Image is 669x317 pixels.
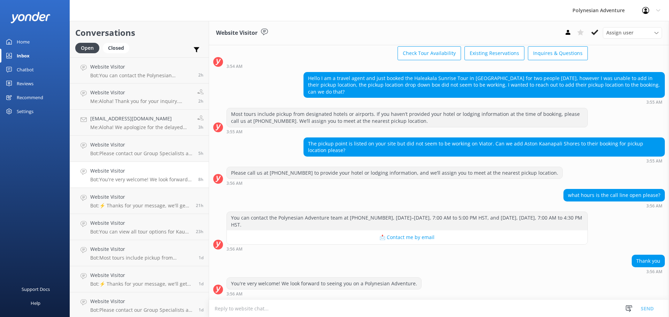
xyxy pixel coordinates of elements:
[199,255,203,261] span: Sep 13 2025 06:01am (UTC -10:00) Pacific/Honolulu
[196,203,203,208] span: Sep 13 2025 02:38pm (UTC -10:00) Pacific/Honolulu
[227,167,562,179] div: Please call us at [PHONE_NUMBER] to provide your hotel or lodging information, and we’ll assign y...
[226,292,243,296] strong: 3:56 AM
[90,281,193,287] p: Bot: ⚡ Thanks for your message, we'll get back to you as soon as we can. You're also welcome to k...
[90,63,193,71] h4: Website Visitor
[31,296,40,310] div: Help
[464,46,524,60] button: Existing Reservations
[90,167,193,175] h4: Website Visitor
[196,229,203,235] span: Sep 13 2025 12:48pm (UTC -10:00) Pacific/Honolulu
[90,193,191,201] h4: Website Visitor
[198,150,203,156] span: Sep 14 2025 07:00am (UTC -10:00) Pacific/Honolulu
[90,141,193,149] h4: Website Visitor
[303,158,665,163] div: Sep 14 2025 03:55am (UTC -10:00) Pacific/Honolulu
[70,110,209,136] a: [EMAIL_ADDRESS][DOMAIN_NAME]Me:Aloha! We apologize for the delayed response. Please contact our G...
[75,43,99,53] div: Open
[90,150,193,157] p: Bot: Please contact our Group Specialists at [PHONE_NUMBER] or request a custom quote at [DOMAIN_...
[90,98,192,104] p: Me: Aloha! Thank you for your inquiry. Which tour were you interested in?
[226,130,243,134] strong: 3:55 AM
[563,203,665,208] div: Sep 14 2025 03:56am (UTC -10:00) Pacific/Honolulu
[90,176,193,183] p: Bot: You're very welcome! We look forward to seeing you on a Polynesian Adventure.
[603,27,662,38] div: Assign User
[646,270,662,274] strong: 3:56 AM
[226,247,243,251] strong: 3:56 AM
[198,124,203,130] span: Sep 14 2025 08:41am (UTC -10:00) Pacific/Honolulu
[70,266,209,292] a: Website VisitorBot:⚡ Thanks for your message, we'll get back to you as soon as we can. You're als...
[90,298,193,305] h4: Website Visitor
[90,255,193,261] p: Bot: Most tours include pickup from designated hotels or airports. We do not pick up from private...
[70,214,209,240] a: Website VisitorBot:You can view all tour options for Kauai at [URL][DOMAIN_NAME].23h
[304,138,664,156] div: The pickup point is listed on your site but did not seem to be working on Viator. Can we add Asto...
[226,129,588,134] div: Sep 14 2025 03:55am (UTC -10:00) Pacific/Honolulu
[90,271,193,279] h4: Website Visitor
[17,49,30,63] div: Inbox
[199,307,203,313] span: Sep 12 2025 03:25pm (UTC -10:00) Pacific/Honolulu
[90,124,192,130] p: Me: Aloha! We apologize for the delayed response. Please contact our Group Specialists at [PHONE_...
[90,115,192,122] h4: [EMAIL_ADDRESS][DOMAIN_NAME]
[303,100,665,104] div: Sep 14 2025 03:55am (UTC -10:00) Pacific/Honolulu
[646,100,662,104] strong: 3:55 AM
[226,64,243,69] strong: 3:54 AM
[304,72,664,98] div: Hello I am a travel agent and just booked the Haleakala Sunrise Tour in [GEOGRAPHIC_DATA] for two...
[198,72,203,78] span: Sep 14 2025 10:08am (UTC -10:00) Pacific/Honolulu
[646,204,662,208] strong: 3:56 AM
[199,281,203,287] span: Sep 12 2025 11:24pm (UTC -10:00) Pacific/Honolulu
[103,44,133,51] a: Closed
[227,278,421,290] div: You're very welcome! We look forward to seeing you on a Polynesian Adventure.
[90,203,191,209] p: Bot: ⚡ Thanks for your message, we'll get back to you as soon as we can. You're also welcome to k...
[17,63,34,77] div: Chatbot
[606,29,633,37] span: Assign user
[103,43,129,53] div: Closed
[226,181,243,185] strong: 3:56 AM
[70,84,209,110] a: Website VisitorMe:Aloha! Thank you for your inquiry. Which tour were you interested in?2h
[90,72,193,79] p: Bot: You can contact the Polynesian Adventure team [DATE] from 7:00 AM to 4:30 PM HST at [PHONE_N...
[632,269,665,274] div: Sep 14 2025 03:56am (UTC -10:00) Pacific/Honolulu
[70,57,209,84] a: Website VisitorBot:You can contact the Polynesian Adventure team [DATE] from 7:00 AM to 4:30 PM H...
[646,159,662,163] strong: 3:55 AM
[227,212,587,230] div: You can contact the Polynesian Adventure team at [PHONE_NUMBER], [DATE]–[DATE], 7:00 AM to 5:00 P...
[564,189,664,201] div: what hours is the call line open please?
[226,291,422,296] div: Sep 14 2025 03:56am (UTC -10:00) Pacific/Honolulu
[227,108,587,127] div: Most tours include pickup from designated hotels or airports. If you haven’t provided your hotel ...
[226,64,588,69] div: Sep 14 2025 03:54am (UTC -10:00) Pacific/Honolulu
[70,188,209,214] a: Website VisitorBot:⚡ Thanks for your message, we'll get back to you as soon as we can. You're als...
[227,230,587,244] button: 📩 Contact me by email
[75,26,203,39] h2: Conversations
[70,136,209,162] a: Website VisitorBot:Please contact our Group Specialists at [PHONE_NUMBER] or request a custom quo...
[90,245,193,253] h4: Website Visitor
[17,35,30,49] div: Home
[198,98,203,104] span: Sep 14 2025 09:20am (UTC -10:00) Pacific/Honolulu
[70,240,209,266] a: Website VisitorBot:Most tours include pickup from designated hotels or airports. We do not pick u...
[226,246,588,251] div: Sep 14 2025 03:56am (UTC -10:00) Pacific/Honolulu
[22,282,50,296] div: Support Docs
[70,162,209,188] a: Website VisitorBot:You're very welcome! We look forward to seeing you on a Polynesian Adventure.8h
[17,77,33,90] div: Reviews
[17,90,43,104] div: Recommend
[226,181,563,185] div: Sep 14 2025 03:56am (UTC -10:00) Pacific/Honolulu
[632,255,664,267] div: Thank you
[198,176,203,182] span: Sep 14 2025 03:56am (UTC -10:00) Pacific/Honolulu
[10,12,51,23] img: yonder-white-logo.png
[17,104,33,118] div: Settings
[90,89,192,96] h4: Website Visitor
[75,44,103,51] a: Open
[90,229,191,235] p: Bot: You can view all tour options for Kauai at [URL][DOMAIN_NAME].
[216,29,257,38] h3: Website Visitor
[90,219,191,227] h4: Website Visitor
[398,46,461,60] button: Check Tour Availability
[90,307,193,313] p: Bot: Please contact our Group Specialists at [PHONE_NUMBER] or request a custom quote at [DOMAIN_...
[528,46,588,60] button: Inquires & Questions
